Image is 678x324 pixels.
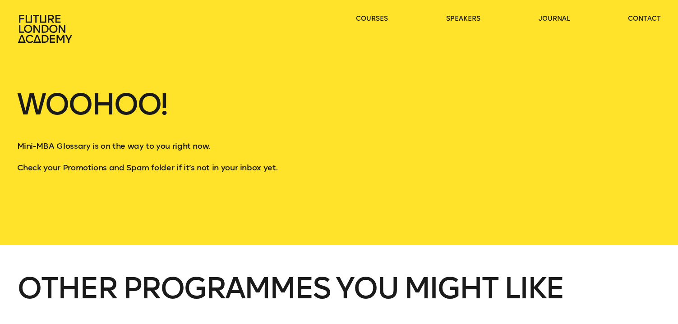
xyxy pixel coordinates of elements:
a: journal [539,14,570,23]
p: Mini-MBA Glossary is on the way to you right now. [17,141,661,151]
a: contact [628,14,661,23]
a: courses [356,14,388,23]
a: speakers [446,14,480,23]
span: Other programmes you might like [17,270,564,306]
h1: Woohoo! [17,90,661,141]
p: Check your Promotions and Spam folder if it’s not in your inbox yet. [17,162,661,173]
